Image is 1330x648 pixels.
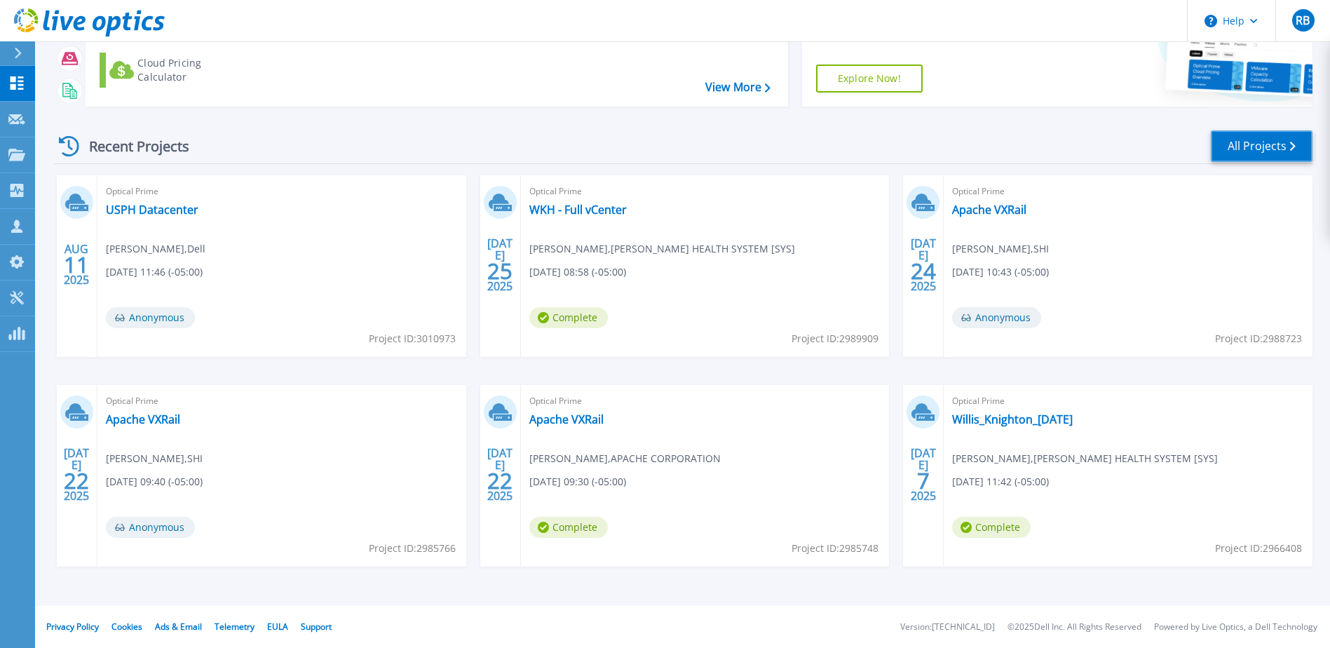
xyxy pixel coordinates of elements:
span: Complete [529,307,608,328]
a: Apache VXRail [529,412,604,426]
a: Explore Now! [816,65,923,93]
span: 22 [64,475,89,487]
span: Complete [529,517,608,538]
a: Apache VXRail [106,412,180,426]
a: Privacy Policy [46,621,99,633]
div: [DATE] 2025 [487,239,513,290]
div: Recent Projects [54,129,208,163]
span: Project ID: 2988723 [1215,331,1302,346]
div: [DATE] 2025 [910,239,937,290]
span: Anonymous [106,517,195,538]
span: [DATE] 11:46 (-05:00) [106,264,203,280]
span: [DATE] 10:43 (-05:00) [952,264,1049,280]
li: Powered by Live Optics, a Dell Technology [1154,623,1317,632]
div: AUG 2025 [63,239,90,290]
div: [DATE] 2025 [487,449,513,500]
div: [DATE] 2025 [910,449,937,500]
span: Project ID: 2989909 [792,331,878,346]
div: [DATE] 2025 [63,449,90,500]
span: Optical Prime [952,184,1304,199]
span: Optical Prime [106,184,458,199]
a: Telemetry [215,621,255,633]
span: 11 [64,259,89,271]
span: Project ID: 3010973 [369,331,456,346]
a: EULA [267,621,288,633]
span: [DATE] 08:58 (-05:00) [529,264,626,280]
span: 7 [917,475,930,487]
span: Complete [952,517,1031,538]
span: [PERSON_NAME] , [PERSON_NAME] HEALTH SYSTEM [SYS] [529,241,795,257]
a: USPH Datacenter [106,203,198,217]
span: RB [1296,15,1310,26]
span: Project ID: 2985748 [792,541,878,556]
a: View More [705,81,771,94]
li: Version: [TECHNICAL_ID] [900,623,995,632]
a: WKH - Full vCenter [529,203,627,217]
span: [PERSON_NAME] , Dell [106,241,205,257]
span: [PERSON_NAME] , [PERSON_NAME] HEALTH SYSTEM [SYS] [952,451,1218,466]
span: [DATE] 09:30 (-05:00) [529,474,626,490]
span: Project ID: 2985766 [369,541,456,556]
span: 25 [487,265,513,277]
a: Cloud Pricing Calculator [100,53,256,88]
span: Optical Prime [529,393,881,409]
span: Optical Prime [529,184,881,199]
span: Optical Prime [106,393,458,409]
span: Anonymous [106,307,195,328]
span: [PERSON_NAME] , APACHE CORPORATION [529,451,721,466]
a: Willis_Knighton_[DATE] [952,412,1073,426]
div: Cloud Pricing Calculator [137,56,250,84]
span: 22 [487,475,513,487]
span: [PERSON_NAME] , SHI [952,241,1049,257]
span: Project ID: 2966408 [1215,541,1302,556]
span: Optical Prime [952,393,1304,409]
li: © 2025 Dell Inc. All Rights Reserved [1007,623,1141,632]
span: [DATE] 09:40 (-05:00) [106,474,203,490]
a: Support [301,621,332,633]
a: Ads & Email [155,621,202,633]
a: Cookies [111,621,142,633]
a: All Projects [1211,130,1312,162]
span: [PERSON_NAME] , SHI [106,451,203,466]
span: Anonymous [952,307,1041,328]
span: 24 [911,265,936,277]
a: Apache VXRail [952,203,1026,217]
span: [DATE] 11:42 (-05:00) [952,474,1049,490]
